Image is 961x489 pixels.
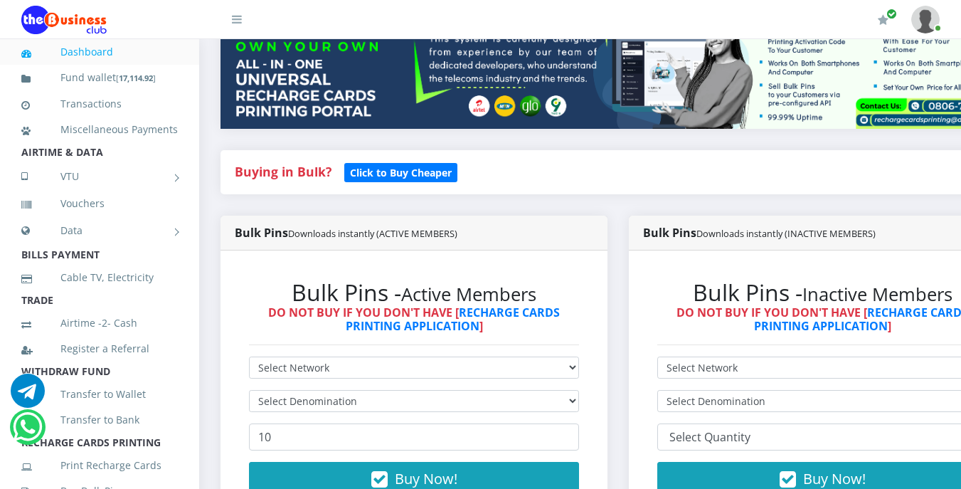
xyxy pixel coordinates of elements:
h2: Bulk Pins - [249,279,579,306]
small: Downloads instantly (ACTIVE MEMBERS) [288,227,457,240]
a: Airtime -2- Cash [21,307,178,340]
a: Cable TV, Electricity [21,261,178,294]
strong: Bulk Pins [235,225,457,241]
input: Enter Quantity [249,424,579,451]
small: Active Members [401,282,536,307]
strong: Buying in Bulk? [235,163,331,180]
img: User [911,6,940,33]
a: Chat for support [13,421,42,444]
a: Click to Buy Cheaper [344,163,457,180]
b: Click to Buy Cheaper [350,166,452,179]
small: Inactive Members [802,282,952,307]
small: Downloads instantly (INACTIVE MEMBERS) [696,227,876,240]
img: Logo [21,6,107,34]
a: Vouchers [21,187,178,220]
small: [ ] [116,73,156,83]
a: Chat for support [11,384,45,408]
a: Fund wallet[17,114.92] [21,61,178,95]
span: Buy Now! [395,469,457,488]
a: Transfer to Bank [21,404,178,436]
a: VTU [21,159,178,194]
a: Data [21,213,178,248]
span: Buy Now! [803,469,866,488]
a: Print Recharge Cards [21,449,178,482]
a: Register a Referral [21,332,178,365]
i: Renew/Upgrade Subscription [878,14,888,26]
a: Transfer to Wallet [21,378,178,411]
a: RECHARGE CARDS PRINTING APPLICATION [346,305,561,334]
b: 17,114.92 [119,73,153,83]
strong: DO NOT BUY IF YOU DON'T HAVE [ ] [268,305,560,334]
a: Transactions [21,88,178,120]
span: Renew/Upgrade Subscription [886,9,897,19]
a: Dashboard [21,36,178,68]
strong: Bulk Pins [643,225,876,241]
a: Miscellaneous Payments [21,113,178,146]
